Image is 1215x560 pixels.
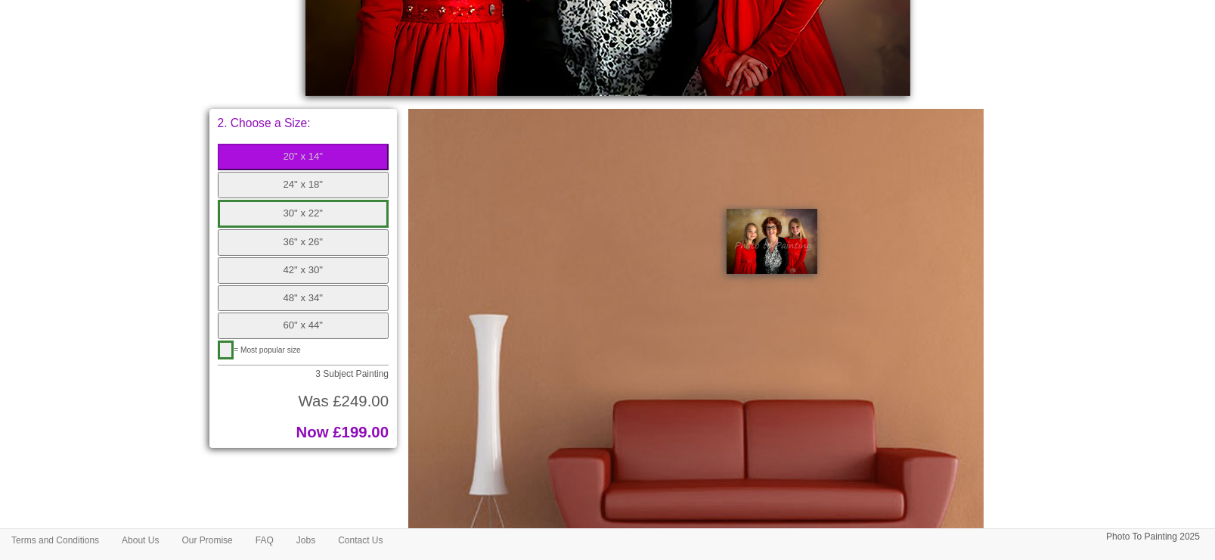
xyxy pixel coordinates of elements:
[285,529,327,552] a: Jobs
[234,346,301,354] span: = Most popular size
[218,229,389,256] button: 36" x 26"
[1106,529,1200,545] p: Photo To Painting 2025
[170,529,243,552] a: Our Promise
[218,172,389,198] button: 24" x 18"
[218,285,389,312] button: 48" x 34"
[218,200,389,228] button: 30" x 22"
[299,393,389,409] span: Was £249.00
[727,209,817,274] img: Painting
[218,369,389,378] p: 3 Subject Painting
[218,144,389,170] button: 20" x 14"
[327,529,394,552] a: Contact Us
[218,117,389,129] p: 2. Choose a Size:
[244,529,285,552] a: FAQ
[333,424,389,440] span: £199.00
[296,424,329,440] span: Now
[218,257,389,284] button: 42" x 30"
[110,529,170,552] a: About Us
[218,313,389,339] button: 60" x 44"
